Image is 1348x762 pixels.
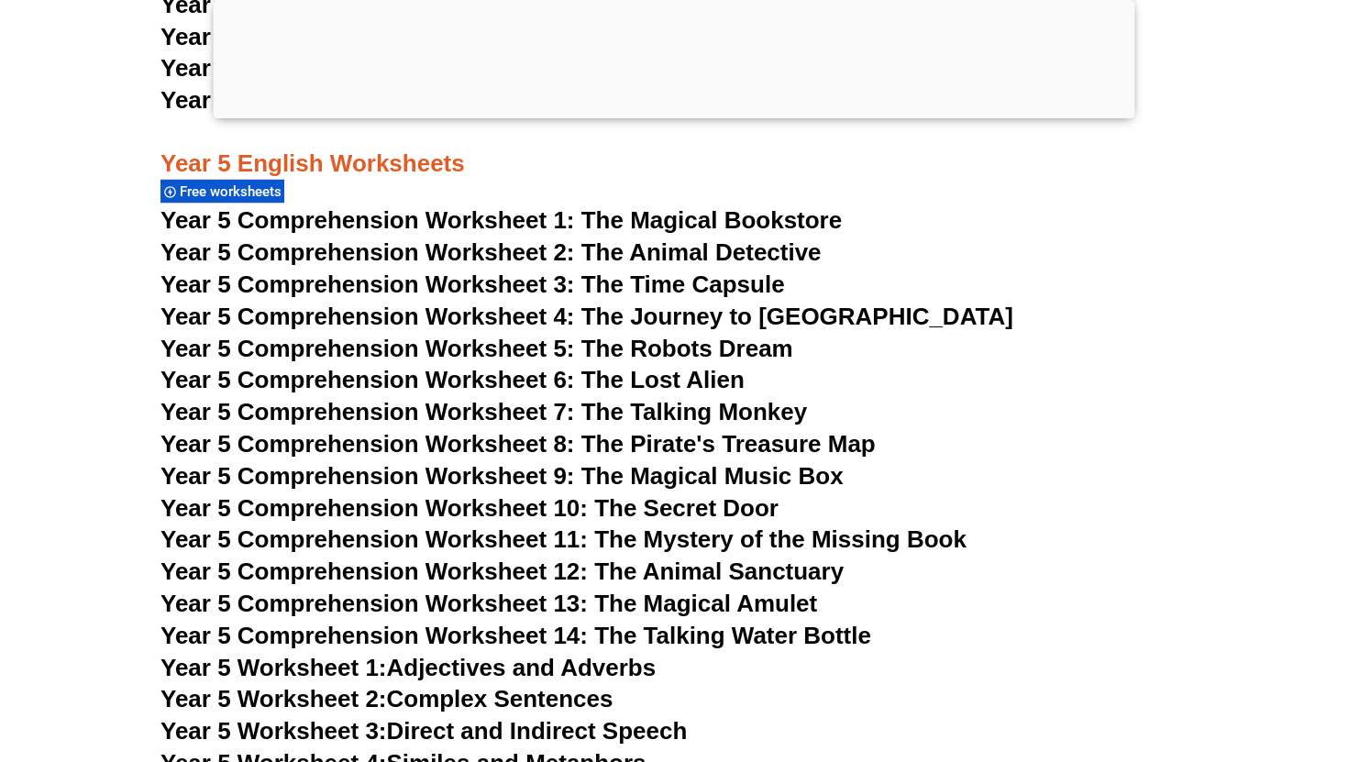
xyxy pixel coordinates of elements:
[160,622,871,649] a: Year 5 Comprehension Worksheet 14: The Talking Water Bottle
[160,303,1013,330] a: Year 5 Comprehension Worksheet 4: The Journey to [GEOGRAPHIC_DATA]
[160,271,785,298] a: Year 5 Comprehension Worksheet 3: The Time Capsule
[160,54,400,82] span: Year 4 Worksheet 19:
[160,685,613,712] a: Year 5 Worksheet 2:Complex Sentences
[160,398,807,425] a: Year 5 Comprehension Worksheet 7: The Talking Monkey
[160,179,284,204] div: Free worksheets
[160,23,681,50] a: Year 4 Worksheet 18:Reading Comprehension
[160,462,844,490] a: Year 5 Comprehension Worksheet 9: The Magical Music Box
[160,717,387,745] span: Year 5 Worksheet 3:
[1033,555,1348,762] iframe: Chat Widget
[160,335,793,362] a: Year 5 Comprehension Worksheet 5: The Robots Dream
[160,86,400,114] span: Year 4 Worksheet 20:
[160,54,1106,82] a: Year 4 Worksheet 19:Commonly Confused Words (Australian vs. American English)
[160,86,537,114] a: Year 4 Worksheet 20:Punctuation
[160,238,822,266] a: Year 5 Comprehension Worksheet 2: The Animal Detective
[180,183,287,200] span: Free worksheets
[160,654,656,681] a: Year 5 Worksheet 1:Adjectives and Adverbs
[160,117,1188,180] h3: Year 5 English Worksheets
[160,494,779,522] a: Year 5 Comprehension Worksheet 10: The Secret Door
[160,366,745,393] a: Year 5 Comprehension Worksheet 6: The Lost Alien
[160,717,687,745] a: Year 5 Worksheet 3:Direct and Indirect Speech
[160,558,844,585] a: Year 5 Comprehension Worksheet 12: The Animal Sanctuary
[160,525,967,553] a: Year 5 Comprehension Worksheet 11: The Mystery of the Missing Book
[160,654,387,681] span: Year 5 Worksheet 1:
[160,685,387,712] span: Year 5 Worksheet 2:
[160,430,876,458] a: Year 5 Comprehension Worksheet 8: The Pirate's Treasure Map
[160,23,400,50] span: Year 4 Worksheet 18:
[160,590,817,617] a: Year 5 Comprehension Worksheet 13: The Magical Amulet
[160,206,842,234] a: Year 5 Comprehension Worksheet 1: The Magical Bookstore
